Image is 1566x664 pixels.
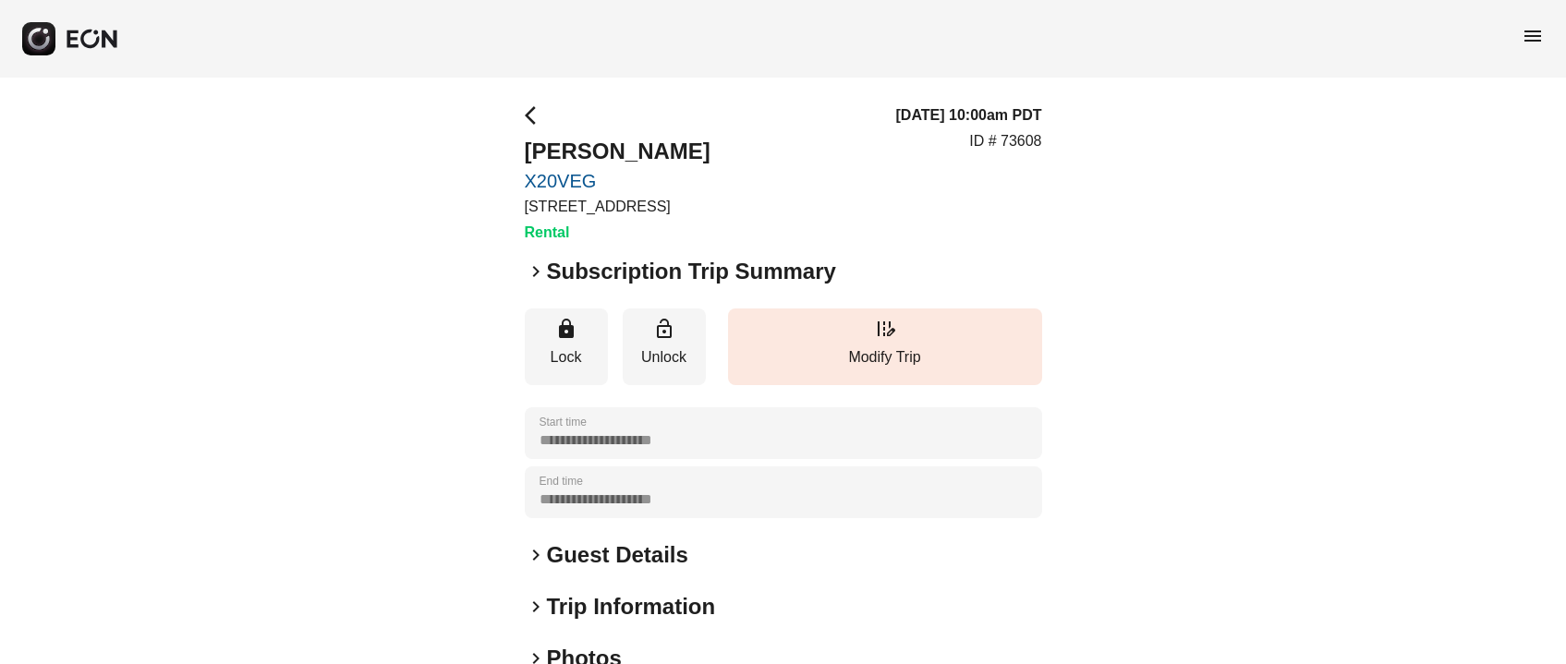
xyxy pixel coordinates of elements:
span: arrow_back_ios [525,104,547,127]
a: X20VEG [525,170,710,192]
span: lock_open [653,318,675,340]
button: Modify Trip [728,308,1042,385]
span: menu [1522,25,1544,47]
span: lock [555,318,577,340]
p: Modify Trip [737,346,1033,368]
span: keyboard_arrow_right [525,596,547,618]
span: keyboard_arrow_right [525,544,547,566]
button: Unlock [623,308,706,385]
p: Lock [534,346,599,368]
span: edit_road [874,318,896,340]
h2: [PERSON_NAME] [525,137,710,166]
h2: Trip Information [547,592,716,622]
button: Lock [525,308,608,385]
p: Unlock [632,346,697,368]
h3: [DATE] 10:00am PDT [896,104,1042,127]
h3: Rental [525,222,710,244]
p: ID # 73608 [969,130,1041,152]
h2: Subscription Trip Summary [547,257,836,286]
span: keyboard_arrow_right [525,260,547,283]
p: [STREET_ADDRESS] [525,196,710,218]
h2: Guest Details [547,540,688,570]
